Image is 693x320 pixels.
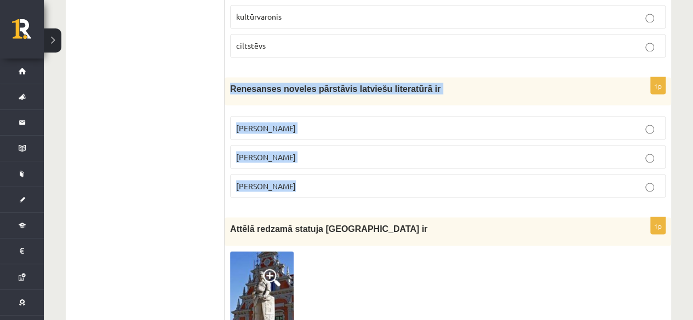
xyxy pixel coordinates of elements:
[230,224,427,233] span: Attēlā redzamā statuja [GEOGRAPHIC_DATA] ir
[645,154,654,162] input: [PERSON_NAME]
[236,11,282,21] span: kultūrvaronis
[236,181,296,190] span: [PERSON_NAME]
[236,123,296,132] span: [PERSON_NAME]
[650,77,666,94] p: 1p
[650,217,666,234] p: 1p
[645,43,654,51] input: ciltstēvs
[236,152,296,161] span: [PERSON_NAME]
[230,84,440,93] span: Renesanses noveles pārstāvis latviešu literatūrā ir
[645,125,654,133] input: [PERSON_NAME]
[12,19,44,46] a: Rīgas 1. Tālmācības vidusskola
[236,40,266,50] span: ciltstēvs
[645,183,654,191] input: [PERSON_NAME]
[645,14,654,22] input: kultūrvaronis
